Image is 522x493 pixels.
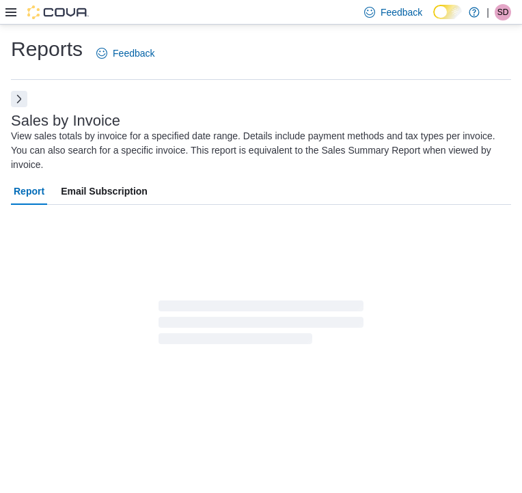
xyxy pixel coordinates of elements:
[11,113,120,129] h3: Sales by Invoice
[113,46,154,60] span: Feedback
[495,4,511,20] div: Synthia Draker
[14,178,44,205] span: Report
[27,5,89,19] img: Cova
[11,91,27,107] button: Next
[91,40,160,67] a: Feedback
[433,19,434,20] span: Dark Mode
[486,4,489,20] p: |
[381,5,422,19] span: Feedback
[61,178,148,205] span: Email Subscription
[159,303,363,347] span: Loading
[433,5,462,19] input: Dark Mode
[11,36,83,63] h1: Reports
[497,4,509,20] span: SD
[11,129,504,172] div: View sales totals by invoice for a specified date range. Details include payment methods and tax ...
